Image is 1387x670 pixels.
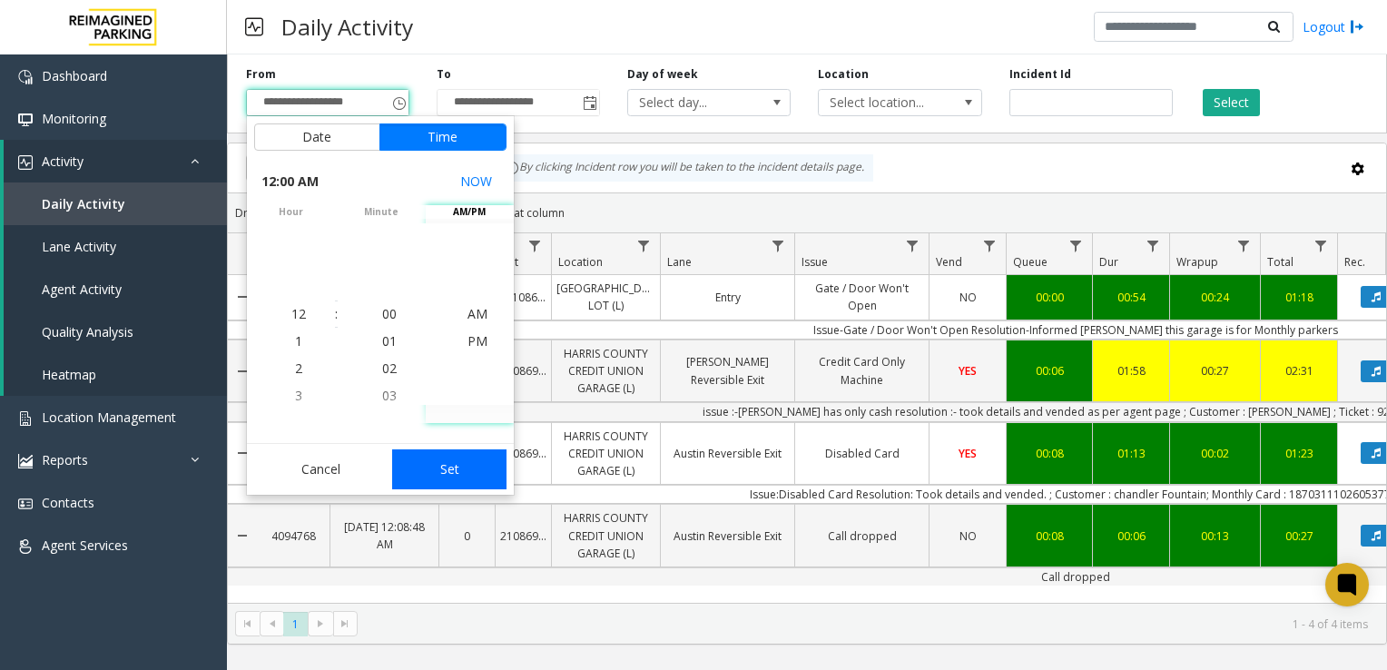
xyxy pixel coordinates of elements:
div: 02:31 [1265,362,1333,379]
a: Wrapup Filter Menu [1232,233,1256,258]
span: 12:00 AM [261,169,319,194]
div: 00:08 [1011,527,1087,545]
span: Lane Activity [42,238,116,255]
a: Agent Activity [4,268,227,310]
a: Daily Activity [4,182,227,225]
span: 1 [295,332,302,350]
span: Rec. [1344,254,1365,270]
a: Credit Card Only Machine [795,349,929,392]
a: Dur Filter Menu [1141,233,1166,258]
a: Collapse Details [228,498,257,574]
img: 'icon' [18,497,33,511]
a: Lane Activity [4,225,227,268]
div: 00:13 [1175,527,1255,545]
div: 00:02 [1175,445,1255,462]
span: Total [1267,254,1294,270]
a: Heatmap [4,353,227,396]
a: Collapse Details [228,333,257,409]
span: NO [959,528,977,544]
a: 00:54 [1093,284,1169,310]
span: AM/PM [426,205,514,219]
a: YES [930,440,1006,467]
a: 0 [439,523,495,549]
img: 'icon' [18,155,33,170]
a: 00:24 [1170,284,1260,310]
a: 00:00 [1007,284,1092,310]
a: Queue Filter Menu [1064,233,1088,258]
a: 00:13 [1170,523,1260,549]
span: AM [467,305,487,322]
span: YES [959,363,977,379]
div: Drag a column header and drop it here to group by that column [228,197,1386,229]
span: 03 [382,387,397,404]
a: Gate / Door Won't Open [795,275,929,319]
span: Dur [1099,254,1118,270]
span: 02 [382,360,397,377]
button: Set [392,449,507,489]
a: Call dropped [795,523,929,549]
div: 01:18 [1265,289,1333,306]
span: Contacts [42,494,94,511]
span: Queue [1013,254,1048,270]
span: Reports [42,451,88,468]
a: 01:13 [1093,440,1169,467]
a: L21086905 [496,284,551,310]
a: NO [930,523,1006,549]
img: 'icon' [18,539,33,554]
a: Collapse Details [228,268,257,326]
span: 3 [295,387,302,404]
span: Toggle popup [579,90,599,115]
img: 'icon' [18,113,33,127]
div: 01:13 [1097,445,1165,462]
h3: Daily Activity [272,5,422,49]
span: Agent Services [42,537,128,554]
span: Location [558,254,603,270]
div: 00:27 [1265,527,1333,545]
div: 00:54 [1097,289,1165,306]
a: 01:23 [1261,440,1337,467]
a: Total Filter Menu [1309,233,1333,258]
span: Toggle popup [389,90,408,115]
button: Select now [453,165,499,198]
label: To [437,66,451,83]
img: 'icon' [18,70,33,84]
span: YES [959,446,977,461]
a: NO [930,284,1006,310]
a: Collapse Details [228,416,257,492]
span: NO [959,290,977,305]
button: Select [1203,89,1260,116]
a: 01:18 [1261,284,1337,310]
a: YES [930,358,1006,384]
span: 12 [291,305,306,322]
a: 00:08 [1007,523,1092,549]
a: HARRIS COUNTY CREDIT UNION GARAGE (L) [552,340,660,402]
label: Location [818,66,869,83]
button: Date tab [254,123,380,151]
a: 21086900 [496,440,551,467]
div: 00:08 [1011,445,1087,462]
a: [GEOGRAPHIC_DATA] LOT (L) [552,275,660,319]
a: Vend Filter Menu [978,233,1002,258]
a: 00:02 [1170,440,1260,467]
span: Heatmap [42,366,96,383]
span: Daily Activity [42,195,125,212]
span: Page 1 [283,612,308,636]
a: 01:58 [1093,358,1169,384]
a: 4094768 [257,523,330,549]
span: PM [467,332,487,350]
span: Monitoring [42,110,106,127]
span: Issue [802,254,828,270]
button: Cancel [254,449,388,489]
span: Location Management [42,409,176,426]
div: 00:00 [1011,289,1087,306]
span: Wrapup [1176,254,1218,270]
img: 'icon' [18,411,33,426]
div: 00:06 [1097,527,1165,545]
a: 00:06 [1093,523,1169,549]
div: 00:06 [1011,362,1087,379]
button: Time tab [379,123,507,151]
a: Activity [4,140,227,182]
a: 00:27 [1261,523,1337,549]
a: 21086900 [496,358,551,384]
a: Lot Filter Menu [523,233,547,258]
